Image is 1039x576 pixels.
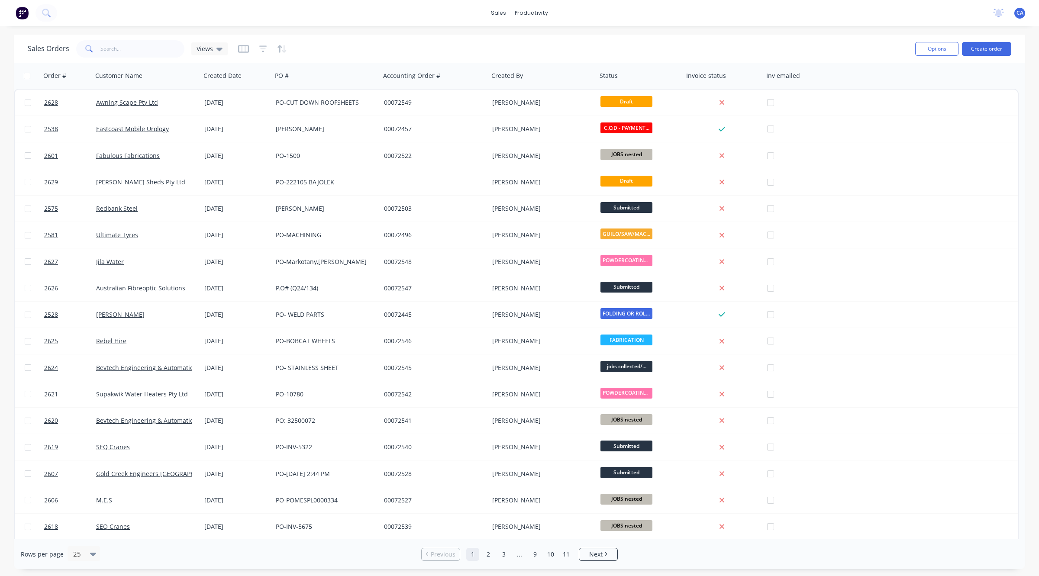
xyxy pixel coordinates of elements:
[492,284,588,293] div: [PERSON_NAME]
[44,125,58,133] span: 2538
[96,125,169,133] a: Eastcoast Mobile Urology
[492,416,588,425] div: [PERSON_NAME]
[44,337,58,345] span: 2625
[204,284,269,293] div: [DATE]
[492,204,588,213] div: [PERSON_NAME]
[384,496,480,505] div: 00072527
[962,42,1011,56] button: Create order
[44,390,58,399] span: 2621
[204,443,269,451] div: [DATE]
[44,116,96,142] a: 2538
[96,204,138,212] a: Redbank Steel
[204,337,269,345] div: [DATE]
[197,44,213,53] span: Views
[44,355,96,381] a: 2624
[600,467,652,478] span: Submitted
[491,71,523,80] div: Created By
[276,364,372,372] div: PO- STAINLESS SHEET
[276,98,372,107] div: PO-CUT DOWN ROOFSHEETS
[44,310,58,319] span: 2528
[44,257,58,266] span: 2627
[204,470,269,478] div: [DATE]
[384,284,480,293] div: 00072547
[529,548,542,561] a: Page 9
[44,222,96,248] a: 2581
[600,308,652,319] span: FOLDING OR ROLL...
[203,71,242,80] div: Created Date
[492,496,588,505] div: [PERSON_NAME]
[384,522,480,531] div: 00072539
[95,71,142,80] div: Customer Name
[384,125,480,133] div: 00072457
[96,284,185,292] a: Australian Fibreoptic Solutions
[204,416,269,425] div: [DATE]
[96,443,130,451] a: SEQ Cranes
[276,522,372,531] div: PO-INV-5675
[44,434,96,460] a: 2619
[96,257,124,266] a: Jila Water
[600,335,652,345] span: FABRICATION
[384,337,480,345] div: 00072546
[44,364,58,372] span: 2624
[276,125,372,133] div: [PERSON_NAME]
[96,178,185,186] a: [PERSON_NAME] Sheds Pty Ltd
[589,550,603,559] span: Next
[487,6,510,19] div: sales
[204,257,269,266] div: [DATE]
[276,443,372,451] div: PO-INV-5322
[276,470,372,478] div: PO-[DATE] 2:44 PM
[44,470,58,478] span: 2607
[276,204,372,213] div: [PERSON_NAME]
[44,487,96,513] a: 2606
[431,550,455,559] span: Previous
[418,548,621,561] ul: Pagination
[204,231,269,239] div: [DATE]
[492,443,588,451] div: [PERSON_NAME]
[600,388,652,399] span: POWDERCOATING/S...
[600,282,652,293] span: Submitted
[276,337,372,345] div: PO-BOBCAT WHEELS
[44,143,96,169] a: 2601
[204,310,269,319] div: [DATE]
[276,231,372,239] div: PO-MACHINING
[96,337,126,345] a: Rebel Hire
[384,151,480,160] div: 00072522
[600,176,652,187] span: Draft
[276,390,372,399] div: PO-10780
[384,98,480,107] div: 00072549
[44,204,58,213] span: 2575
[28,45,69,53] h1: Sales Orders
[600,361,652,372] span: jobs collected/...
[766,71,800,80] div: Inv emailed
[600,520,652,531] span: JOBS nested
[497,548,510,561] a: Page 3
[44,302,96,328] a: 2528
[44,178,58,187] span: 2629
[600,149,652,160] span: JOBS nested
[384,470,480,478] div: 00072528
[384,364,480,372] div: 00072545
[44,408,96,434] a: 2620
[204,522,269,531] div: [DATE]
[96,231,138,239] a: Ultimate Tyres
[44,169,96,195] a: 2629
[44,284,58,293] span: 2626
[44,90,96,116] a: 2628
[492,151,588,160] div: [PERSON_NAME]
[96,390,188,398] a: Supakwik Water Heaters Pty Ltd
[21,550,64,559] span: Rows per page
[600,96,652,107] span: Draft
[276,257,372,266] div: PO-Markotany,[PERSON_NAME]
[686,71,726,80] div: Invoice status
[466,548,479,561] a: Page 1 is your current page
[204,151,269,160] div: [DATE]
[492,522,588,531] div: [PERSON_NAME]
[44,98,58,107] span: 2628
[44,514,96,540] a: 2618
[492,98,588,107] div: [PERSON_NAME]
[96,364,197,372] a: Bevtech Engineering & Automation
[544,548,557,561] a: Page 10
[96,470,220,478] a: Gold Creek Engineers [GEOGRAPHIC_DATA]
[384,443,480,451] div: 00072540
[44,496,58,505] span: 2606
